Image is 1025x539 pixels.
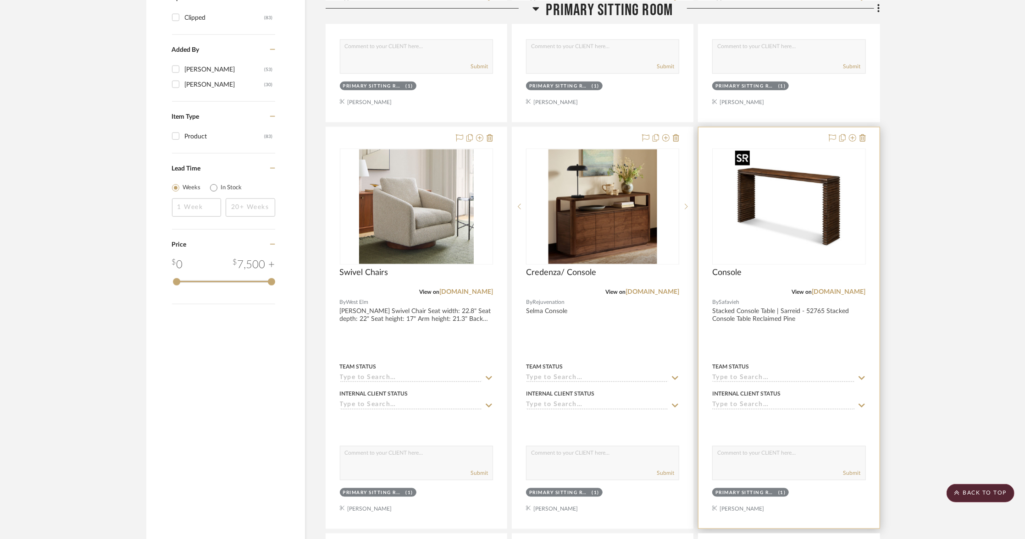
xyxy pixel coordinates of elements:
div: 0 [713,149,865,264]
button: Submit [471,62,488,71]
div: (83) [265,11,273,25]
span: Added By [172,47,199,53]
span: Credenza/ Console [526,268,596,278]
div: [PERSON_NAME] [185,77,265,92]
span: Item Type [172,114,199,120]
button: Submit [471,469,488,477]
div: Internal Client Status [340,390,408,398]
span: View on [792,289,812,295]
div: 0 [340,149,493,264]
div: Team Status [526,363,563,371]
div: Internal Client Status [712,390,781,398]
span: Console [712,268,742,278]
div: (1) [405,83,413,90]
img: Swivel Chairs [359,149,474,264]
span: View on [605,289,626,295]
div: (1) [778,489,786,496]
button: Submit [657,62,674,71]
label: In Stock [221,183,242,192]
div: Team Status [712,363,749,371]
span: By [526,298,532,307]
scroll-to-top-button: BACK TO TOP [947,484,1014,502]
input: 20+ Weeks [226,198,275,217]
div: (1) [592,489,599,496]
div: 0 [172,257,183,273]
input: 1 Week [172,198,222,217]
div: Primary Sitting Room [343,83,404,90]
div: Primary Sitting Room [715,83,776,90]
button: Submit [843,469,861,477]
input: Type to Search… [712,401,854,410]
div: Primary Sitting Room [715,489,776,496]
input: Type to Search… [340,374,482,383]
div: Primary Sitting Room [343,489,404,496]
span: Lead Time [172,165,201,172]
div: Internal Client Status [526,390,594,398]
div: (30) [265,77,273,92]
input: Type to Search… [340,401,482,410]
div: Product [185,129,265,144]
div: Primary Sitting Room [529,489,590,496]
span: By [712,298,719,307]
a: [DOMAIN_NAME] [626,289,679,295]
div: (53) [265,62,273,77]
span: By [340,298,346,307]
span: View on [419,289,439,295]
span: Swivel Chairs [340,268,388,278]
label: Weeks [183,183,201,192]
button: Submit [843,62,861,71]
button: Submit [657,469,674,477]
div: 7,500 + [233,257,275,273]
span: Rejuvenation [532,298,565,307]
div: Primary Sitting Room [529,83,590,90]
div: Team Status [340,363,377,371]
a: [DOMAIN_NAME] [812,289,866,295]
a: [DOMAIN_NAME] [439,289,493,295]
div: Clipped [185,11,265,25]
input: Type to Search… [712,374,854,383]
input: Type to Search… [526,374,668,383]
img: Console [731,149,846,264]
div: (83) [265,129,273,144]
div: (1) [778,83,786,90]
div: (1) [592,83,599,90]
input: Type to Search… [526,401,668,410]
div: 0 [526,149,679,264]
div: [PERSON_NAME] [185,62,265,77]
span: Safavieh [719,298,739,307]
span: Price [172,242,187,248]
span: West Elm [346,298,369,307]
img: Credenza/ Console [549,149,657,264]
div: (1) [405,489,413,496]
